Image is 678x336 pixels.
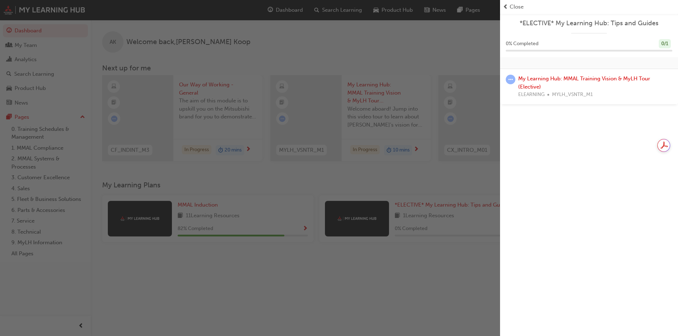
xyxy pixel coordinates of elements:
[659,39,671,49] div: 0 / 1
[518,91,545,99] span: ELEARNING
[506,40,538,48] span: 0 % Completed
[503,3,675,11] button: prev-iconClose
[506,75,515,84] span: learningRecordVerb_ATTEMPT-icon
[518,75,650,90] a: My Learning Hub: MMAL Training Vision & MyLH Tour (Elective)
[510,3,524,11] span: Close
[552,91,593,99] span: MYLH_VSNTR_M1
[506,19,672,27] a: *ELECTIVE* My Learning Hub: Tips and Guides
[503,3,508,11] span: prev-icon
